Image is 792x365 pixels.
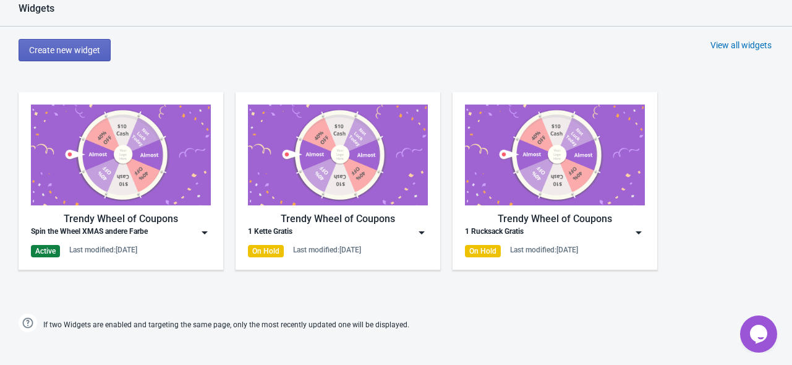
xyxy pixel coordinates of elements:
[632,226,645,239] img: dropdown.png
[293,245,361,255] div: Last modified: [DATE]
[465,105,645,205] img: trendy_game.png
[465,226,524,239] div: 1 Rucksack Gratis
[43,315,409,335] span: If two Widgets are enabled and targeting the same page, only the most recently updated one will b...
[31,245,60,257] div: Active
[29,45,100,55] span: Create new widget
[31,226,148,239] div: Spin the Wheel XMAS andere Farbe
[19,39,111,61] button: Create new widget
[248,226,292,239] div: 1 Kette Gratis
[31,212,211,226] div: Trendy Wheel of Coupons
[31,105,211,205] img: trendy_game.png
[510,245,578,255] div: Last modified: [DATE]
[465,212,645,226] div: Trendy Wheel of Coupons
[740,316,780,353] iframe: chat widget
[248,245,284,257] div: On Hold
[69,245,137,255] div: Last modified: [DATE]
[415,226,428,239] img: dropdown.png
[248,105,428,205] img: trendy_game.png
[198,226,211,239] img: dropdown.png
[248,212,428,226] div: Trendy Wheel of Coupons
[710,39,772,51] div: View all widgets
[465,245,501,257] div: On Hold
[19,314,37,332] img: help.png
